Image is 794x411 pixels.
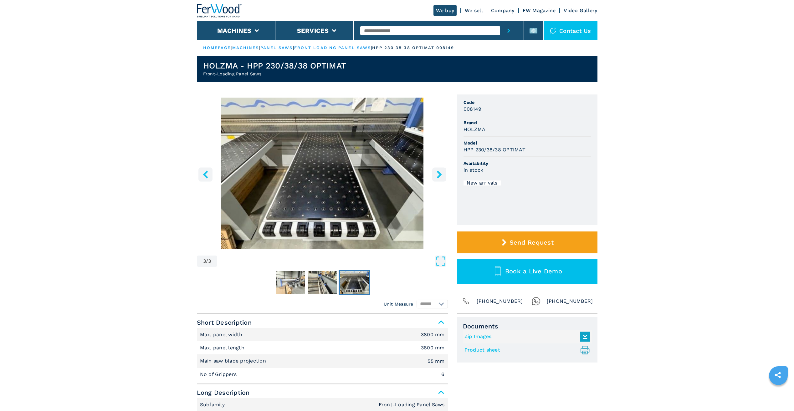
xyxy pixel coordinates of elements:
[260,45,293,50] a: panel saws
[232,45,259,50] a: machines
[200,331,244,338] p: Max. panel width
[340,271,369,294] img: 9eda36d1f4ed91e1ca994eb39ccaa6e4
[203,45,231,50] a: HOMEPAGE
[505,267,562,275] span: Book a Live Demo
[428,359,444,364] em: 55 mm
[198,167,213,181] button: left-button
[421,332,445,337] em: 3800 mm
[477,297,523,306] span: [PHONE_NUMBER]
[197,4,242,18] img: Ferwood
[465,8,483,13] a: We sell
[564,8,597,13] a: Video Gallery
[770,367,786,383] a: sharethis
[433,5,457,16] a: We buy
[197,317,448,328] span: Short Description
[532,297,540,306] img: Whatsapp
[197,270,448,295] nav: Thumbnail Navigation
[200,371,238,378] p: No of Grippers
[384,301,413,307] em: Unit Measure
[206,259,208,264] span: /
[219,256,446,267] button: Open Fullscreen
[200,344,246,351] p: Max. panel length
[294,45,371,50] a: front loading panel saws
[464,146,525,153] h3: HPP 230/38/38 OPTIMAT
[523,8,556,13] a: FW Magazine
[544,21,597,40] div: Contact us
[379,402,445,407] em: Front-Loading Panel Saws
[372,45,436,51] p: hpp 230 38 38 optimat |
[464,345,587,355] a: Product sheet
[276,271,305,294] img: c03fd4a8e4dcee3dd2230a213e3262da
[293,45,294,50] span: |
[297,27,329,34] button: Services
[371,45,372,50] span: |
[432,167,446,181] button: right-button
[464,119,591,126] span: Brand
[767,383,789,406] iframe: Chat
[339,270,370,295] button: Go to Slide 3
[307,270,338,295] button: Go to Slide 2
[308,271,337,294] img: 7f1a8fa25e2b2d7959e3a5f8856c857a
[464,140,591,146] span: Model
[491,8,515,13] a: Company
[203,259,206,264] span: 3
[197,98,448,249] img: Front-Loading Panel Saws HOLZMA HPP 230/38/38 OPTIMAT
[200,401,227,408] p: Subfamily
[208,259,211,264] span: 3
[197,328,448,381] div: Short Description
[464,126,486,133] h3: HOLZMA
[464,332,587,342] a: Zip Images
[464,160,591,166] span: Availability
[462,297,470,306] img: Phone
[217,27,252,34] button: Machines
[500,21,517,40] button: submit-button
[441,372,444,377] em: 6
[197,387,448,398] span: Long Description
[464,99,591,105] span: Code
[550,28,556,34] img: Contact us
[464,105,482,113] h3: 008149
[436,45,454,51] p: 008149
[421,345,445,350] em: 3800 mm
[275,270,306,295] button: Go to Slide 1
[457,231,597,253] button: Send Request
[464,180,501,185] div: New arrivals
[457,259,597,284] button: Book a Live Demo
[231,45,232,50] span: |
[259,45,260,50] span: |
[547,297,593,306] span: [PHONE_NUMBER]
[464,166,484,174] h3: in stock
[203,61,346,71] h1: HOLZMA - HPP 230/38/38 OPTIMAT
[203,71,346,77] h2: Front-Loading Panel Saws
[197,98,448,249] div: Go to Slide 3
[200,358,268,364] p: Main saw blade projection
[510,239,554,246] span: Send Request
[463,322,592,330] span: Documents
